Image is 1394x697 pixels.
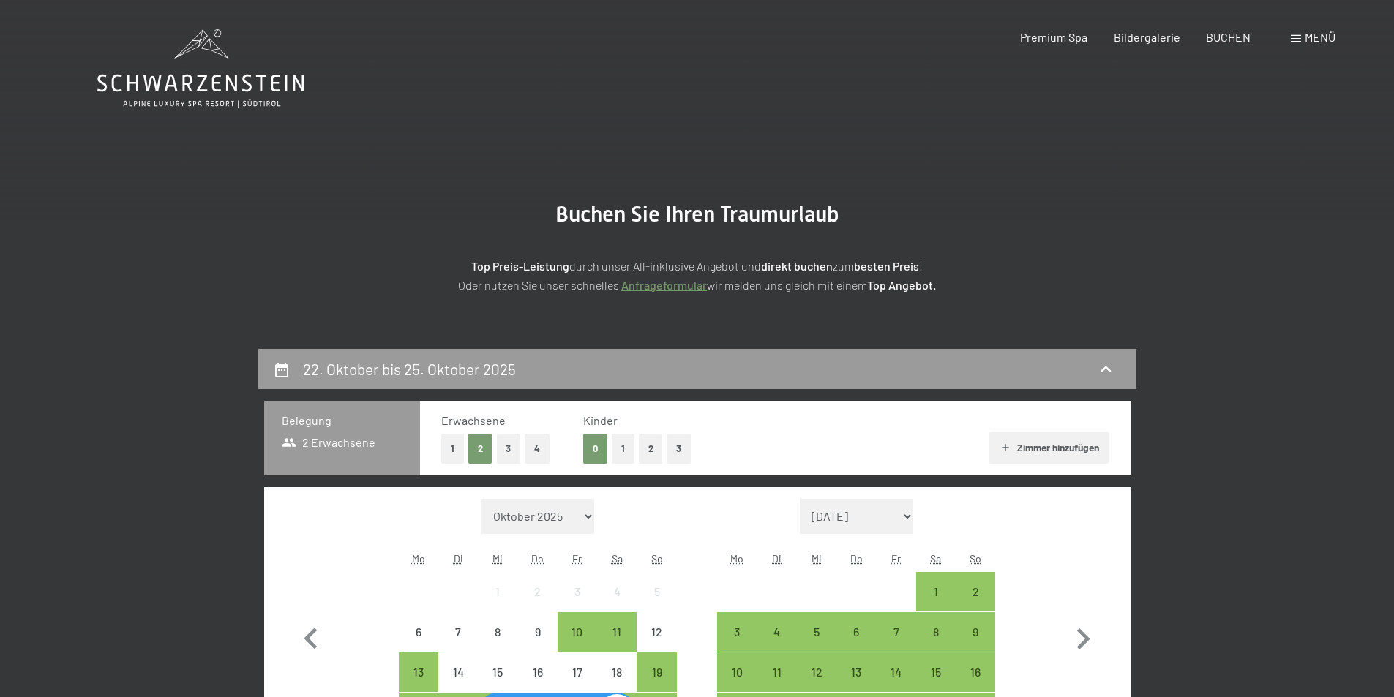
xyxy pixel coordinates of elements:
div: Anreise möglich [637,652,676,692]
div: Tue Nov 11 2025 [757,652,797,692]
div: 12 [638,626,675,663]
div: Anreise nicht möglich [399,612,438,652]
abbr: Dienstag [772,552,782,565]
div: 6 [400,626,437,663]
div: Anreise möglich [757,612,797,652]
div: Sun Oct 05 2025 [637,572,676,611]
div: Anreise möglich [956,612,995,652]
div: Thu Oct 16 2025 [518,652,558,692]
div: 10 [559,626,596,663]
div: Anreise nicht möglich [438,612,478,652]
div: Sun Oct 12 2025 [637,612,676,652]
div: Anreise nicht möglich [478,652,517,692]
div: 1 [479,586,516,622]
div: Fri Nov 07 2025 [876,612,915,652]
abbr: Sonntag [970,552,981,565]
abbr: Mittwoch [812,552,822,565]
div: 3 [719,626,755,663]
button: 2 [639,434,663,464]
div: 8 [918,626,954,663]
abbr: Samstag [930,552,941,565]
div: Sat Nov 08 2025 [916,612,956,652]
div: Mon Oct 06 2025 [399,612,438,652]
button: 4 [525,434,550,464]
div: Anreise nicht möglich [518,652,558,692]
div: Anreise möglich [836,652,876,692]
button: 1 [612,434,634,464]
div: Anreise möglich [836,612,876,652]
div: Anreise nicht möglich [597,652,637,692]
div: Sun Nov 16 2025 [956,652,995,692]
div: Tue Nov 04 2025 [757,612,797,652]
div: 5 [638,586,675,622]
div: Thu Oct 02 2025 [518,572,558,611]
div: Anreise möglich [956,572,995,611]
div: 9 [520,626,556,663]
div: Tue Oct 14 2025 [438,652,478,692]
div: Anreise nicht möglich [518,612,558,652]
div: Anreise möglich [558,612,597,652]
div: Anreise nicht möglich [478,612,517,652]
div: Anreise möglich [797,612,836,652]
div: Anreise möglich [797,652,836,692]
strong: Top Angebot. [867,278,936,292]
div: 1 [918,586,954,622]
abbr: Montag [412,552,425,565]
button: 3 [667,434,692,464]
div: 2 [520,586,556,622]
div: 9 [957,626,994,663]
abbr: Samstag [612,552,623,565]
div: Anreise möglich [876,612,915,652]
a: Bildergalerie [1114,30,1180,44]
abbr: Freitag [891,552,901,565]
div: Thu Nov 06 2025 [836,612,876,652]
div: Mon Oct 13 2025 [399,652,438,692]
div: Sat Oct 11 2025 [597,612,637,652]
div: 6 [838,626,874,663]
div: Sat Nov 15 2025 [916,652,956,692]
div: Fri Oct 17 2025 [558,652,597,692]
strong: Top Preis-Leistung [471,259,569,273]
abbr: Donnerstag [850,552,863,565]
div: Mon Nov 10 2025 [717,652,757,692]
abbr: Mittwoch [492,552,503,565]
div: Thu Oct 09 2025 [518,612,558,652]
div: Anreise möglich [916,652,956,692]
span: 2 Erwachsene [282,434,376,451]
div: Thu Nov 13 2025 [836,652,876,692]
div: 11 [599,626,635,663]
div: Sun Oct 19 2025 [637,652,676,692]
a: Premium Spa [1020,30,1087,44]
div: Sat Oct 18 2025 [597,652,637,692]
strong: direkt buchen [761,259,833,273]
a: BUCHEN [1206,30,1251,44]
div: Mon Nov 03 2025 [717,612,757,652]
button: 0 [583,434,607,464]
div: 7 [440,626,476,663]
div: Anreise nicht möglich [558,572,597,611]
div: Anreise möglich [597,612,637,652]
div: Tue Oct 07 2025 [438,612,478,652]
button: 3 [497,434,521,464]
div: Anreise möglich [717,652,757,692]
span: Kinder [583,413,618,427]
div: Wed Oct 08 2025 [478,612,517,652]
div: Sun Nov 09 2025 [956,612,995,652]
div: Fri Nov 14 2025 [876,652,915,692]
abbr: Montag [730,552,743,565]
div: Anreise möglich [717,612,757,652]
div: 7 [877,626,914,663]
div: Anreise nicht möglich [558,652,597,692]
div: Anreise möglich [956,652,995,692]
div: 2 [957,586,994,622]
div: Anreise möglich [916,572,956,611]
div: 3 [559,586,596,622]
h2: 22. Oktober bis 25. Oktober 2025 [303,360,516,378]
abbr: Freitag [572,552,582,565]
div: Anreise nicht möglich [597,572,637,611]
div: Wed Oct 15 2025 [478,652,517,692]
div: 8 [479,626,516,663]
a: Anfrageformular [621,278,707,292]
